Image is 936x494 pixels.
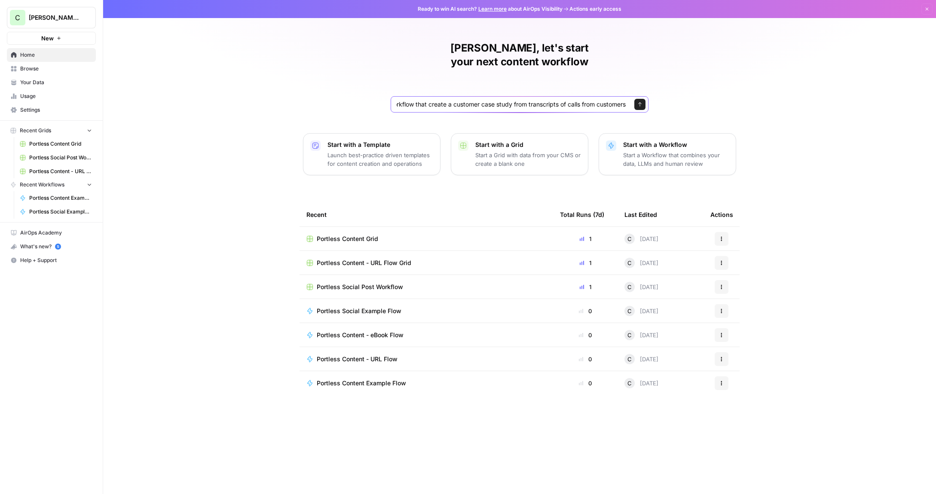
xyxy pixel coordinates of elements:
[317,307,401,315] span: Portless Social Example Flow
[451,133,588,175] button: Start with a GridStart a Grid with data from your CMS or create a blank one
[41,34,54,43] span: New
[317,379,406,387] span: Portless Content Example Flow
[306,307,546,315] a: Portless Social Example Flow
[317,259,411,267] span: Portless Content - URL Flow Grid
[624,378,658,388] div: [DATE]
[29,208,92,216] span: Portless Social Example Flow
[560,203,604,226] div: Total Runs (7d)
[29,13,81,22] span: [PERSON_NAME]'s Workspace
[7,124,96,137] button: Recent Grids
[29,194,92,202] span: Portless Content Example Flow
[623,140,729,149] p: Start with a Workflow
[560,331,611,339] div: 0
[20,256,92,264] span: Help + Support
[560,235,611,243] div: 1
[20,65,92,73] span: Browse
[391,41,648,69] h1: [PERSON_NAME], let's start your next content workflow
[317,355,398,363] span: Portless Content - URL Flow
[624,258,658,268] div: [DATE]
[7,7,96,28] button: Workspace: Chris's Workspace
[16,151,96,165] a: Portless Social Post Workflow
[7,62,96,76] a: Browse
[306,235,546,243] a: Portless Content Grid
[627,355,632,363] span: C
[627,307,632,315] span: C
[560,379,611,387] div: 0
[475,140,581,149] p: Start with a Grid
[317,283,403,291] span: Portless Social Post Workflow
[7,240,96,253] button: What's new? 5
[624,203,657,226] div: Last Edited
[7,240,95,253] div: What's new?
[710,203,733,226] div: Actions
[569,5,621,13] span: Actions early access
[303,133,440,175] button: Start with a TemplateLaunch best-practice driven templates for content creation and operations
[418,5,563,13] span: Ready to win AI search? about AirOps Visibility
[7,226,96,240] a: AirOps Academy
[16,137,96,151] a: Portless Content Grid
[560,259,611,267] div: 1
[57,244,59,249] text: 5
[624,306,658,316] div: [DATE]
[306,331,546,339] a: Portless Content - eBook Flow
[306,259,546,267] a: Portless Content - URL Flow Grid
[20,229,92,237] span: AirOps Academy
[29,140,92,148] span: Portless Content Grid
[16,191,96,205] a: Portless Content Example Flow
[29,168,92,175] span: Portless Content - URL Flow Grid
[624,234,658,244] div: [DATE]
[29,154,92,162] span: Portless Social Post Workflow
[20,106,92,114] span: Settings
[20,181,64,189] span: Recent Workflows
[306,203,546,226] div: Recent
[627,379,632,387] span: C
[306,283,546,291] a: Portless Social Post Workflow
[599,133,736,175] button: Start with a WorkflowStart a Workflow that combines your data, LLMs and human review
[327,140,433,149] p: Start with a Template
[306,379,546,387] a: Portless Content Example Flow
[16,205,96,219] a: Portless Social Example Flow
[627,259,632,267] span: C
[327,151,433,168] p: Launch best-practice driven templates for content creation and operations
[396,100,626,109] input: What would you like to create today?
[624,354,658,364] div: [DATE]
[560,307,611,315] div: 0
[15,12,20,23] span: C
[20,92,92,100] span: Usage
[20,127,51,134] span: Recent Grids
[20,79,92,86] span: Your Data
[7,178,96,191] button: Recent Workflows
[7,48,96,62] a: Home
[475,151,581,168] p: Start a Grid with data from your CMS or create a blank one
[623,151,729,168] p: Start a Workflow that combines your data, LLMs and human review
[478,6,507,12] a: Learn more
[627,331,632,339] span: C
[317,331,404,339] span: Portless Content - eBook Flow
[560,355,611,363] div: 0
[560,283,611,291] div: 1
[7,32,96,45] button: New
[317,235,378,243] span: Portless Content Grid
[624,330,658,340] div: [DATE]
[627,283,632,291] span: C
[7,89,96,103] a: Usage
[7,253,96,267] button: Help + Support
[20,51,92,59] span: Home
[624,282,658,292] div: [DATE]
[7,103,96,117] a: Settings
[7,76,96,89] a: Your Data
[306,355,546,363] a: Portless Content - URL Flow
[627,235,632,243] span: C
[16,165,96,178] a: Portless Content - URL Flow Grid
[55,244,61,250] a: 5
